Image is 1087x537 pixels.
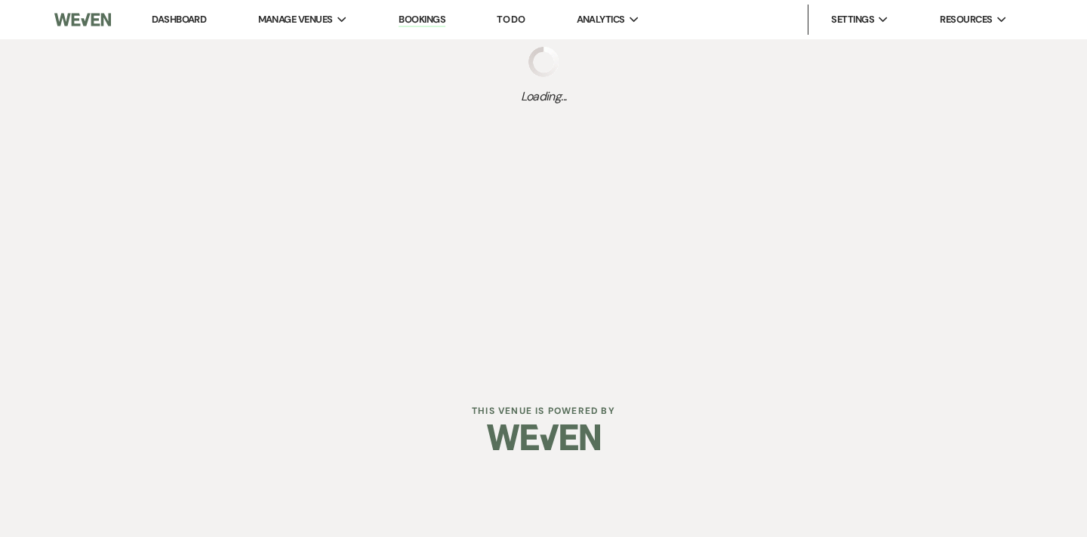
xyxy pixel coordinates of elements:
[521,88,567,106] span: Loading...
[399,13,445,27] a: Bookings
[497,13,525,26] a: To Do
[54,4,111,35] img: Weven Logo
[528,47,559,77] img: loading spinner
[487,411,600,464] img: Weven Logo
[940,12,992,27] span: Resources
[577,12,625,27] span: Analytics
[831,12,874,27] span: Settings
[258,12,333,27] span: Manage Venues
[152,13,206,26] a: Dashboard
